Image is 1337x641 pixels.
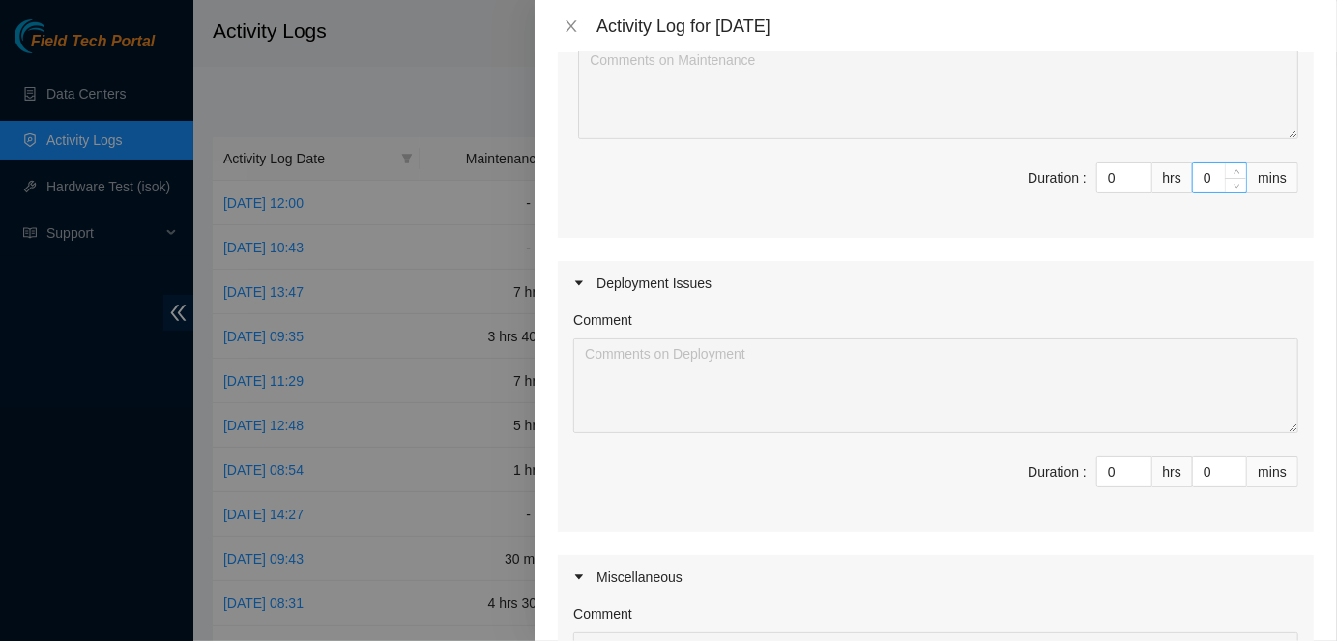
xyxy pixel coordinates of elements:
[1231,166,1242,178] span: up
[596,15,1314,37] div: Activity Log for [DATE]
[1028,167,1087,189] div: Duration :
[1231,180,1242,191] span: down
[558,17,585,36] button: Close
[573,603,632,625] label: Comment
[573,338,1298,433] textarea: Comment
[1152,162,1193,193] div: hrs
[1225,178,1246,192] span: Decrease Value
[1028,461,1087,482] div: Duration :
[1247,162,1298,193] div: mins
[573,309,632,331] label: Comment
[1247,456,1298,487] div: mins
[564,18,579,34] span: close
[573,571,585,583] span: caret-right
[1152,456,1193,487] div: hrs
[558,555,1314,599] div: Miscellaneous
[573,277,585,289] span: caret-right
[1225,163,1246,178] span: Increase Value
[578,44,1298,139] textarea: Comment
[558,261,1314,306] div: Deployment Issues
